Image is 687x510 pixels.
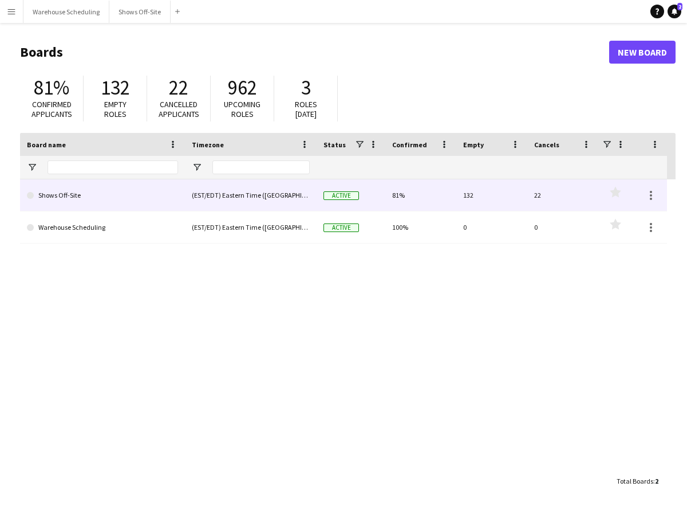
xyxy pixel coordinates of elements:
[48,160,178,174] input: Board name Filter Input
[527,211,598,243] div: 0
[609,41,676,64] a: New Board
[617,470,658,492] div: :
[456,179,527,211] div: 132
[392,140,427,149] span: Confirmed
[20,44,609,61] h1: Boards
[385,179,456,211] div: 81%
[104,99,127,119] span: Empty roles
[27,162,37,172] button: Open Filter Menu
[31,99,72,119] span: Confirmed applicants
[224,99,260,119] span: Upcoming roles
[668,5,681,18] a: 2
[323,140,346,149] span: Status
[159,99,199,119] span: Cancelled applicants
[27,140,66,149] span: Board name
[228,75,257,100] span: 962
[101,75,130,100] span: 132
[463,140,484,149] span: Empty
[212,160,310,174] input: Timezone Filter Input
[295,99,317,119] span: Roles [DATE]
[192,162,202,172] button: Open Filter Menu
[617,477,653,485] span: Total Boards
[323,223,359,232] span: Active
[169,75,188,100] span: 22
[323,191,359,200] span: Active
[534,140,559,149] span: Cancels
[301,75,311,100] span: 3
[23,1,109,23] button: Warehouse Scheduling
[185,211,317,243] div: (EST/EDT) Eastern Time ([GEOGRAPHIC_DATA] & [GEOGRAPHIC_DATA])
[385,211,456,243] div: 100%
[655,477,658,485] span: 2
[677,3,682,10] span: 2
[456,211,527,243] div: 0
[34,75,69,100] span: 81%
[27,211,178,244] a: Warehouse Scheduling
[109,1,171,23] button: Shows Off-Site
[185,179,317,211] div: (EST/EDT) Eastern Time ([GEOGRAPHIC_DATA] & [GEOGRAPHIC_DATA])
[27,179,178,211] a: Shows Off-Site
[527,179,598,211] div: 22
[192,140,224,149] span: Timezone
